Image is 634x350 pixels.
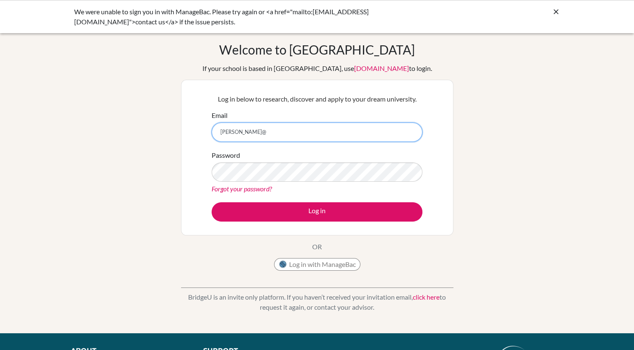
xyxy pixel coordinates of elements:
[212,202,422,222] button: Log in
[274,258,360,271] button: Log in with ManageBac
[74,7,435,27] div: We were unable to sign you in with ManageBac. Please try again or <a href="mailto:[EMAIL_ADDRESS]...
[181,292,453,312] p: BridgeU is an invite only platform. If you haven’t received your invitation email, to request it ...
[219,42,415,57] h1: Welcome to [GEOGRAPHIC_DATA]
[312,242,322,252] p: OR
[354,64,409,72] a: [DOMAIN_NAME]
[413,293,440,301] a: click here
[202,63,432,73] div: If your school is based in [GEOGRAPHIC_DATA], use to login.
[212,150,240,160] label: Password
[212,185,272,193] a: Forgot your password?
[212,110,228,120] label: Email
[212,94,422,104] p: Log in below to research, discover and apply to your dream university.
